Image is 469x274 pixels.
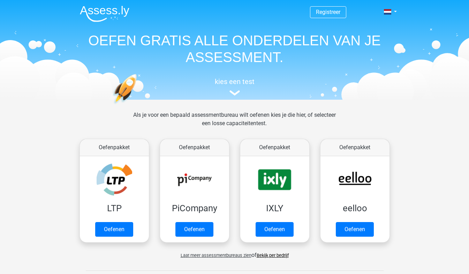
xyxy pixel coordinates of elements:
[74,77,395,96] a: kies een test
[74,32,395,66] h1: OEFEN GRATIS ALLE ONDERDELEN VAN JE ASSESSMENT.
[95,222,133,237] a: Oefenen
[74,245,395,259] div: of
[181,253,251,258] span: Laat meer assessmentbureaus zien
[128,111,341,136] div: Als je voor een bepaald assessmentbureau wilt oefenen kies je die hier, of selecteer een losse ca...
[74,77,395,86] h5: kies een test
[113,74,164,137] img: oefenen
[175,222,213,237] a: Oefenen
[256,222,294,237] a: Oefenen
[229,90,240,96] img: assessment
[257,253,289,258] a: Bekijk per bedrijf
[80,6,129,22] img: Assessly
[336,222,374,237] a: Oefenen
[316,9,340,15] a: Registreer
